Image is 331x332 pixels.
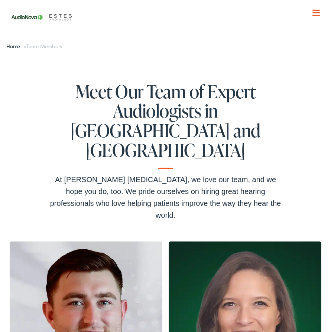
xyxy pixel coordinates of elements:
[47,82,285,169] h1: Meet Our Team of Expert Audiologists in [GEOGRAPHIC_DATA] and [GEOGRAPHIC_DATA]
[47,174,285,221] div: At [PERSON_NAME] [MEDICAL_DATA], we love our team, and we hope you do, too. We pride ourselves on...
[6,42,62,50] span: »
[12,30,324,53] a: What We Offer
[6,42,24,50] a: Home
[26,42,62,50] span: Team Members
